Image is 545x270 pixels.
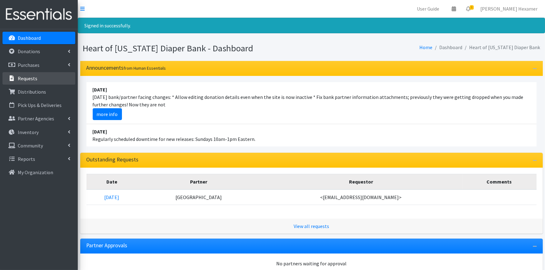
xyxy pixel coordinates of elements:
[2,45,75,58] a: Donations
[412,2,444,15] a: User Guide
[2,126,75,138] a: Inventory
[78,18,545,33] div: Signed in successfully.
[462,174,537,189] th: Comments
[104,194,119,200] a: [DATE]
[2,112,75,125] a: Partner Agencies
[2,59,75,71] a: Purchases
[86,82,537,124] li: [DATE] bank/partner facing changes: * Allow editing donation details even when the site is now in...
[2,166,75,179] a: My Organization
[86,242,128,249] h3: Partner Approvals
[18,62,40,68] p: Purchases
[18,102,62,108] p: Pick Ups & Deliveries
[461,2,475,15] a: 1
[18,115,54,122] p: Partner Agencies
[86,156,139,163] h3: Outstanding Requests
[260,189,462,205] td: <[EMAIL_ADDRESS][DOMAIN_NAME]>
[137,189,260,205] td: [GEOGRAPHIC_DATA]
[93,108,122,120] a: more info
[2,32,75,44] a: Dashboard
[18,75,37,81] p: Requests
[2,4,75,25] img: HumanEssentials
[93,86,107,93] strong: [DATE]
[2,86,75,98] a: Distributions
[86,260,537,267] div: No partners waiting for approval
[2,139,75,152] a: Community
[93,128,107,135] strong: [DATE]
[18,142,43,149] p: Community
[18,169,53,175] p: My Organization
[83,43,309,54] h1: Heart of [US_STATE] Diaper Bank - Dashboard
[260,174,462,189] th: Requestor
[470,5,474,10] span: 1
[2,153,75,165] a: Reports
[475,2,543,15] a: [PERSON_NAME] Hexamer
[18,156,35,162] p: Reports
[2,72,75,85] a: Requests
[137,174,260,189] th: Partner
[86,124,537,147] li: Regularly scheduled downtime for new releases: Sundays 10am-1pm Eastern.
[294,223,329,229] a: View all requests
[18,129,39,135] p: Inventory
[463,43,540,52] li: Heart of [US_STATE] Diaper Bank
[433,43,463,52] li: Dashboard
[86,174,137,189] th: Date
[18,89,46,95] p: Distributions
[124,65,166,71] small: from Human Essentials
[18,35,41,41] p: Dashboard
[420,44,433,50] a: Home
[86,65,166,71] h3: Announcements
[18,48,40,54] p: Donations
[2,99,75,111] a: Pick Ups & Deliveries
